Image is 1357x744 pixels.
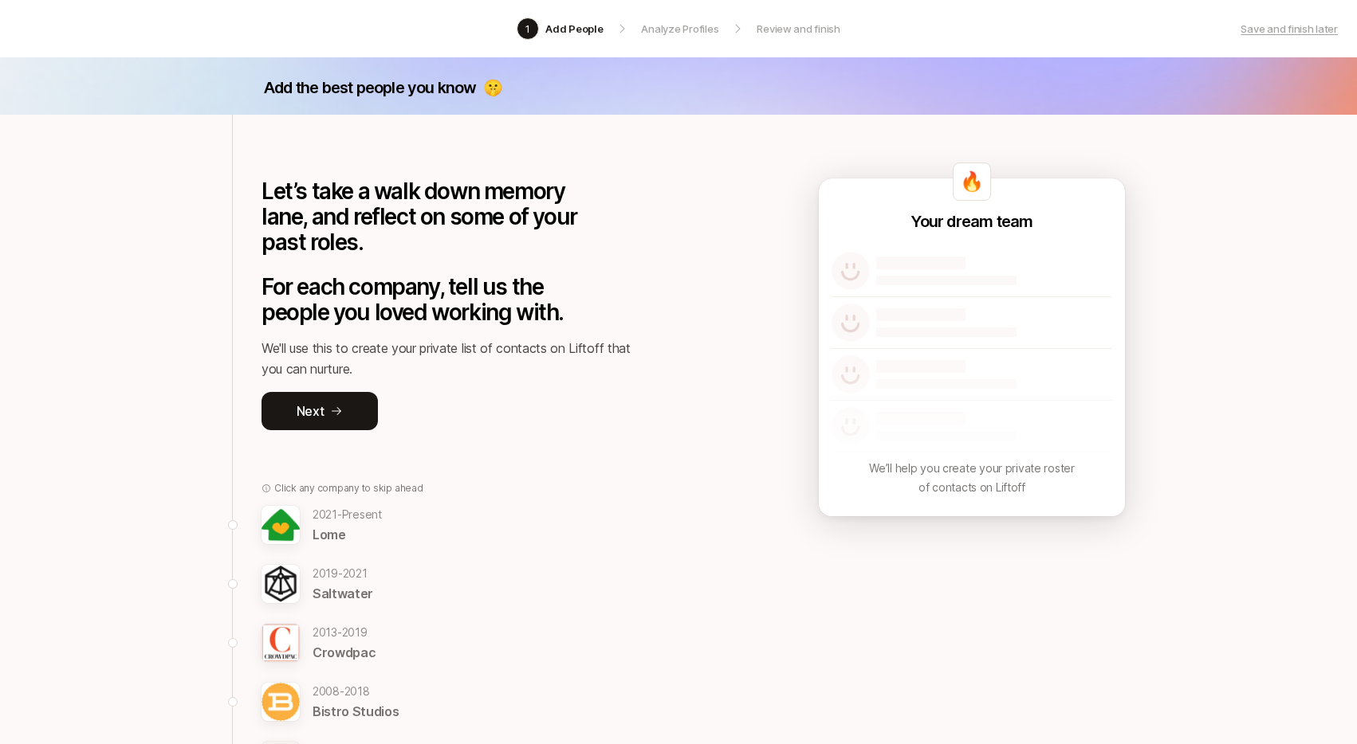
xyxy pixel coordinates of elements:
[313,564,373,583] p: 2019 - 2021
[869,459,1075,497] p: We’ll help you create your private roster of contacts on Liftoff
[264,76,477,99] p: Add the best people you know
[911,210,1032,233] p: Your dream team
[525,21,530,37] p: 1
[641,21,718,37] p: Analyze Profiles
[313,682,399,701] p: 2008 - 2018
[297,401,324,421] p: Next
[313,583,373,604] p: Saltwater
[313,701,399,722] p: Bistro Studios
[262,683,300,721] img: 79b1d6ab_65cb_46bb_9fce_dcdb1a61fd90.jpg
[262,506,300,544] img: c6b9a7cc_3b97_474a_a2d9_0751fe56951b.jpg
[757,21,840,37] p: Review and finish
[313,642,376,663] p: Crowdpac
[483,76,502,99] p: 🤫
[545,21,603,37] p: Add People
[832,303,870,342] img: default-avatar.svg
[313,505,382,524] p: 2021 - Present
[1241,21,1338,37] a: Save and finish later
[262,274,604,325] p: For each company, tell us the people you loved working with.
[262,392,378,430] button: Next
[262,178,604,255] p: Let’s take a walk down memory lane, and reflect on some of your past roles.
[262,624,300,662] img: 2418c784_2fe1_4491_a9f0_8ab764c33672.jpg
[313,623,376,642] p: 2013 - 2019
[832,252,870,290] img: default-avatar.svg
[313,524,382,545] p: Lome
[262,338,644,379] p: We'll use this to create your private list of contacts on Liftoff that you can nurture.
[953,163,991,201] div: 🔥
[262,565,300,603] img: 44800505_afc5_447b_9bfb_f6b4f0270e28.jpg
[274,481,423,495] p: Click any company to skip ahead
